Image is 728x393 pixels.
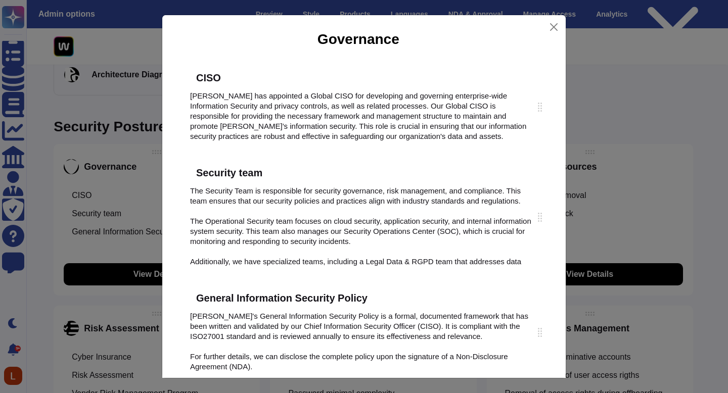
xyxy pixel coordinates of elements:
[190,186,538,267] div: The Security Team is responsible for security governance, risk management, and compliance. This t...
[190,311,538,372] div: [PERSON_NAME]'s General Information Security Policy is a formal, documented framework that has be...
[317,32,399,46] div: Governance
[547,19,562,35] button: Close
[196,168,262,178] div: Security team
[196,293,368,303] div: General Information Security Policy
[190,91,538,141] div: [PERSON_NAME] has appointed a Global CISO for developing and governing enterprise-wide Informatio...
[196,73,221,83] div: CISO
